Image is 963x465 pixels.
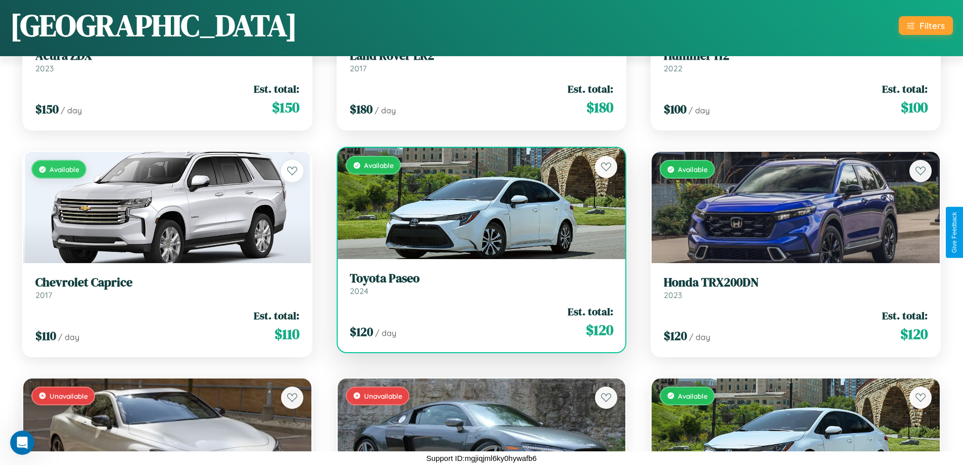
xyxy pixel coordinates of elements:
[35,275,299,290] h3: Chevrolet Caprice
[375,105,396,115] span: / day
[689,105,710,115] span: / day
[364,392,402,400] span: Unavailable
[35,101,59,117] span: $ 150
[350,63,366,73] span: 2017
[664,290,682,300] span: 2023
[35,275,299,300] a: Chevrolet Caprice2017
[35,63,54,73] span: 2023
[274,324,299,344] span: $ 110
[350,323,373,340] span: $ 120
[689,332,710,342] span: / day
[664,275,928,290] h3: Honda TRX200DN
[35,49,299,63] h3: Acura ZDX
[568,81,613,96] span: Est. total:
[901,97,928,117] span: $ 100
[350,49,614,63] h3: Land Rover LR2
[364,161,394,170] span: Available
[664,101,686,117] span: $ 100
[350,286,369,296] span: 2024
[951,212,958,253] div: Give Feedback
[35,290,52,300] span: 2017
[882,308,928,323] span: Est. total:
[568,304,613,319] span: Est. total:
[664,49,928,63] h3: Hummer H2
[254,81,299,96] span: Est. total:
[350,271,614,296] a: Toyota Paseo2024
[10,5,297,46] h1: [GEOGRAPHIC_DATA]
[586,97,613,117] span: $ 180
[426,451,536,465] p: Support ID: mgjiqjml6ky0hywafb6
[664,49,928,73] a: Hummer H22022
[664,275,928,300] a: Honda TRX200DN2023
[61,105,82,115] span: / day
[10,431,34,455] iframe: Intercom live chat
[678,392,708,400] span: Available
[664,63,682,73] span: 2022
[50,165,79,174] span: Available
[350,49,614,73] a: Land Rover LR22017
[900,324,928,344] span: $ 120
[35,327,56,344] span: $ 110
[375,328,396,338] span: / day
[350,271,614,286] h3: Toyota Paseo
[586,320,613,340] span: $ 120
[58,332,79,342] span: / day
[35,49,299,73] a: Acura ZDX2023
[882,81,928,96] span: Est. total:
[350,101,373,117] span: $ 180
[899,16,953,35] button: Filters
[920,20,945,31] div: Filters
[272,97,299,117] span: $ 150
[664,327,687,344] span: $ 120
[50,392,88,400] span: Unavailable
[678,165,708,174] span: Available
[254,308,299,323] span: Est. total:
